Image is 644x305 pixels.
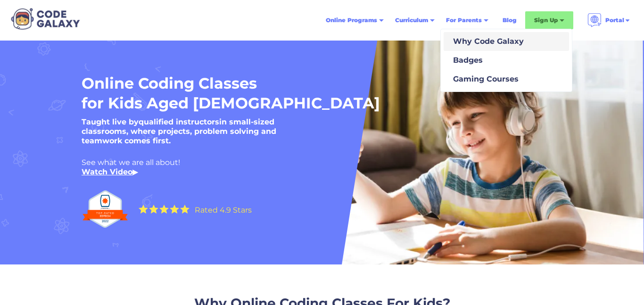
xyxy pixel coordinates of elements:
[449,55,483,66] div: Badges
[159,205,169,214] img: Yellow Star - the Code Galaxy
[139,117,219,126] strong: qualified instructors
[534,16,558,25] div: Sign Up
[82,158,534,177] div: See what we are all about! ‍ ▶
[395,16,428,25] div: Curriculum
[326,16,377,25] div: Online Programs
[195,206,252,214] div: Rated 4.9 Stars
[82,186,129,232] img: Top Rated edtech company
[440,12,494,29] div: For Parents
[320,12,389,29] div: Online Programs
[170,205,179,214] img: Yellow Star - the Code Galaxy
[444,32,569,51] a: Why Code Galaxy
[82,167,132,176] a: Watch Video
[449,74,519,85] div: Gaming Courses
[149,205,158,214] img: Yellow Star - the Code Galaxy
[180,205,190,214] img: Yellow Star - the Code Galaxy
[82,74,489,113] h1: Online Coding Classes for Kids Aged [DEMOGRAPHIC_DATA]
[497,12,522,29] a: Blog
[582,9,636,31] div: Portal
[605,16,624,25] div: Portal
[444,70,569,89] a: Gaming Courses
[139,205,148,214] img: Yellow Star - the Code Galaxy
[444,51,569,70] a: Badges
[525,11,573,29] div: Sign Up
[82,117,317,146] h5: Taught live by in small-sized classrooms, where projects, problem solving and teamwork comes first.
[440,29,572,92] nav: For Parents
[449,36,524,47] div: Why Code Galaxy
[446,16,482,25] div: For Parents
[389,12,440,29] div: Curriculum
